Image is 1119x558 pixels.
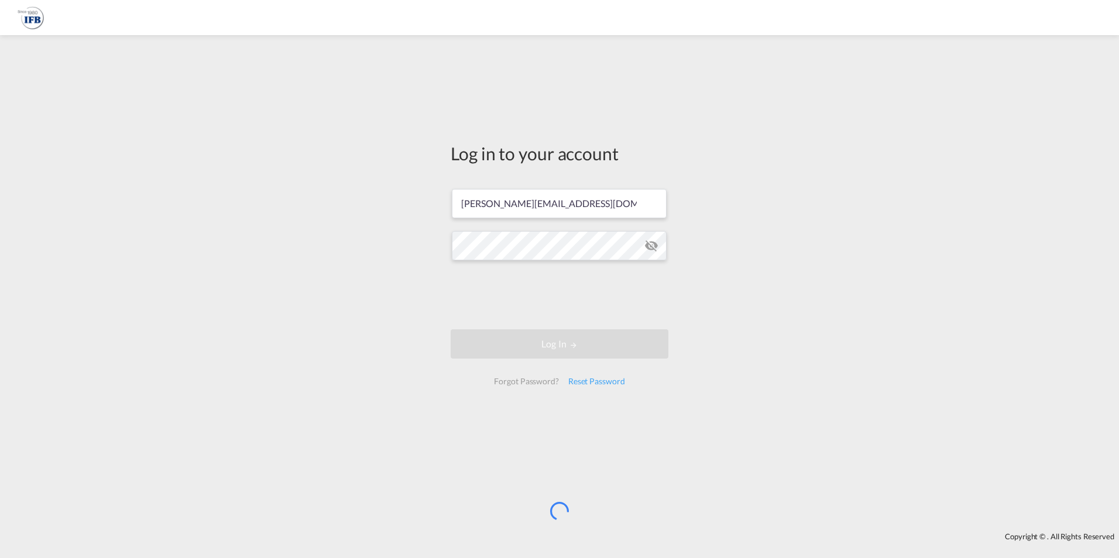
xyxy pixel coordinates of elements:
[452,189,667,218] input: Enter email/phone number
[564,371,630,392] div: Reset Password
[451,141,668,166] div: Log in to your account
[644,239,658,253] md-icon: icon-eye-off
[451,329,668,359] button: LOGIN
[18,5,44,31] img: b628ab10256c11eeb52753acbc15d091.png
[489,371,563,392] div: Forgot Password?
[471,272,648,318] iframe: reCAPTCHA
